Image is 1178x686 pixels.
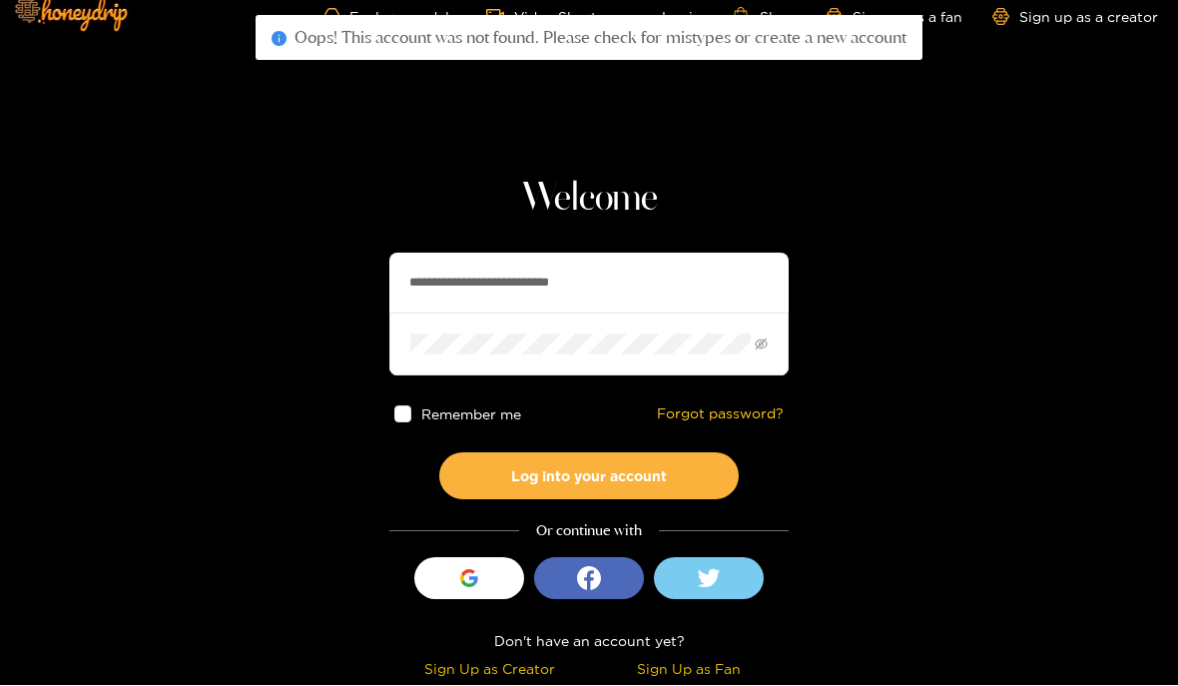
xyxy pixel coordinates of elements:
button: Log into your account [439,453,739,500]
div: Or continue with [389,520,789,543]
a: Sign up as a fan [826,9,962,26]
a: Forgot password? [657,406,784,423]
a: Explore models [324,9,456,26]
span: video-camera [486,8,514,26]
span: eye-invisible [755,339,768,351]
a: Video Shorts [486,8,604,26]
div: Don't have an account yet? [389,630,789,653]
a: Sign up as a creator [992,9,1158,26]
span: info-circle [272,32,287,47]
a: Shop [732,8,796,26]
div: Sign Up as Fan [594,658,784,681]
div: Sign Up as Creator [394,658,584,681]
a: Login [634,8,702,26]
span: Oops! This account was not found. Please check for mistypes or create a new account [294,28,906,48]
h1: Welcome [389,176,789,224]
span: Remember me [421,407,521,422]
